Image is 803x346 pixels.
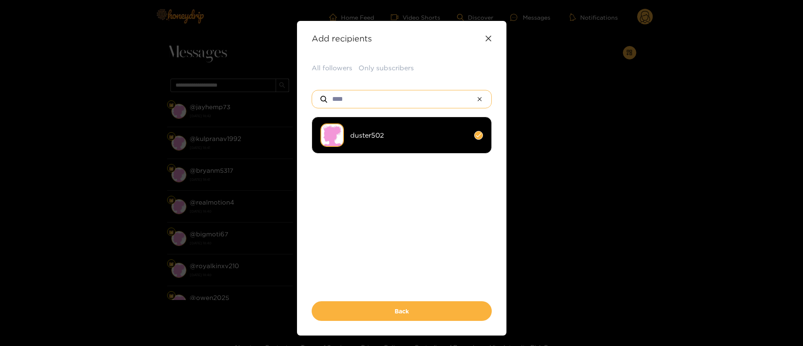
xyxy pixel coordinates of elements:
strong: Add recipients [312,33,372,43]
button: Only subscribers [359,63,414,73]
img: no-avatar.png [320,123,344,147]
button: Back [312,301,492,321]
span: duster502 [350,131,468,140]
button: All followers [312,63,352,73]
